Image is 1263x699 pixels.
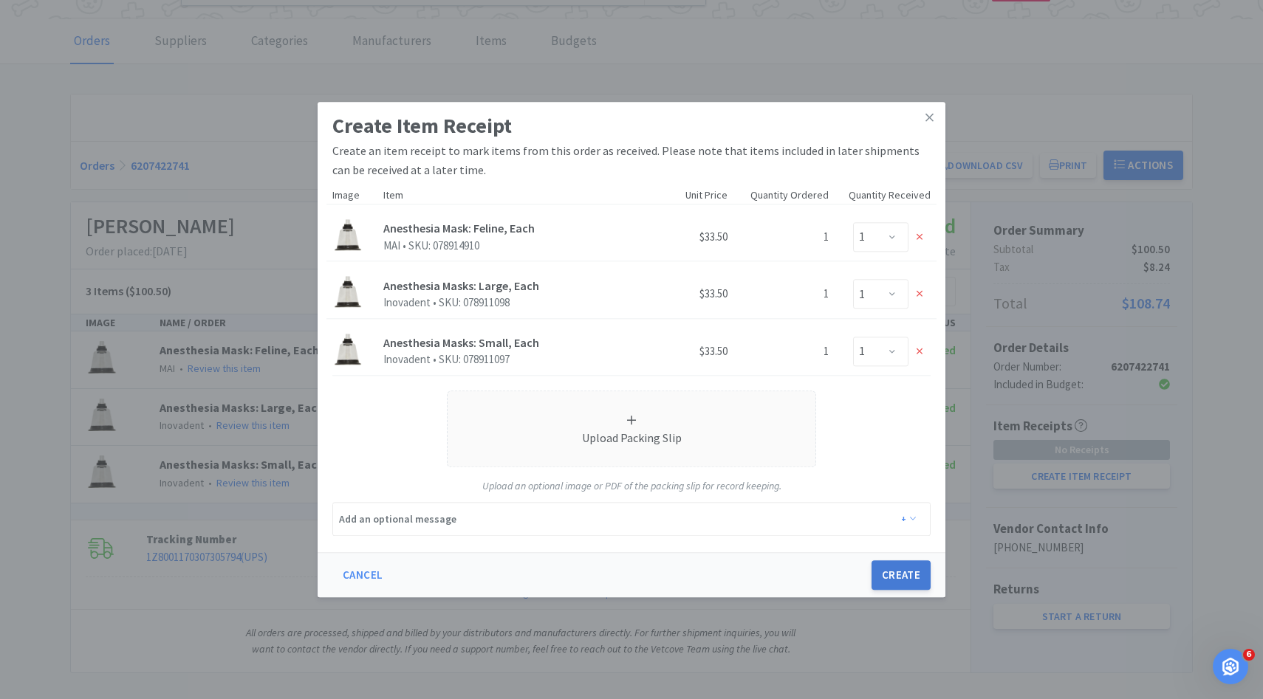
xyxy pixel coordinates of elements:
[453,429,810,447] div: Upload Packing Slip
[326,182,377,210] div: Image
[1243,649,1255,661] span: 6
[332,109,931,142] div: Create Item Receipt
[733,182,835,210] div: Quantity Ordered
[739,286,829,303] h6: 1
[339,511,456,527] div: Add an optional message
[383,296,626,309] p: Inovadent SKU: 078911098
[383,278,539,293] a: Anesthesia Masks: Large, Each
[835,182,937,210] div: Quantity Received
[383,354,626,367] p: Inovadent SKU: 078911097
[872,560,931,590] button: Create
[448,391,815,466] span: Upload Packing Slip
[739,342,829,360] h6: 1
[332,219,363,250] img: 65449155de7d4ff78859b8832da4691d_169188.jpeg
[377,182,631,210] div: Item
[332,277,363,308] img: 10060fdfe93a49e59b5c593a8cc20286_169199.jpeg
[332,142,931,180] div: Create an item receipt to mark items from this order as received. Please note that items included...
[637,286,728,303] h6: $33.50
[637,228,728,246] h6: $33.50
[1213,649,1248,684] iframe: Intercom live chat
[383,239,626,252] p: MAI SKU: 078914910
[332,334,363,365] img: 7acfb955e5f64ea88cdc11e740b5bc05_169737.jpeg
[431,295,439,309] span: •
[383,336,539,351] a: Anesthesia Masks: Small, Each
[400,238,408,252] span: •
[482,480,781,493] em: Upload an optional image or PDF of the packing slip for record keeping.
[739,228,829,246] h6: 1
[431,353,439,367] span: •
[894,509,924,529] button: +
[332,560,393,590] button: Cancel
[383,221,535,236] a: Anesthesia Mask: Feline, Each
[631,182,733,210] div: Unit Price
[637,342,728,360] h6: $33.50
